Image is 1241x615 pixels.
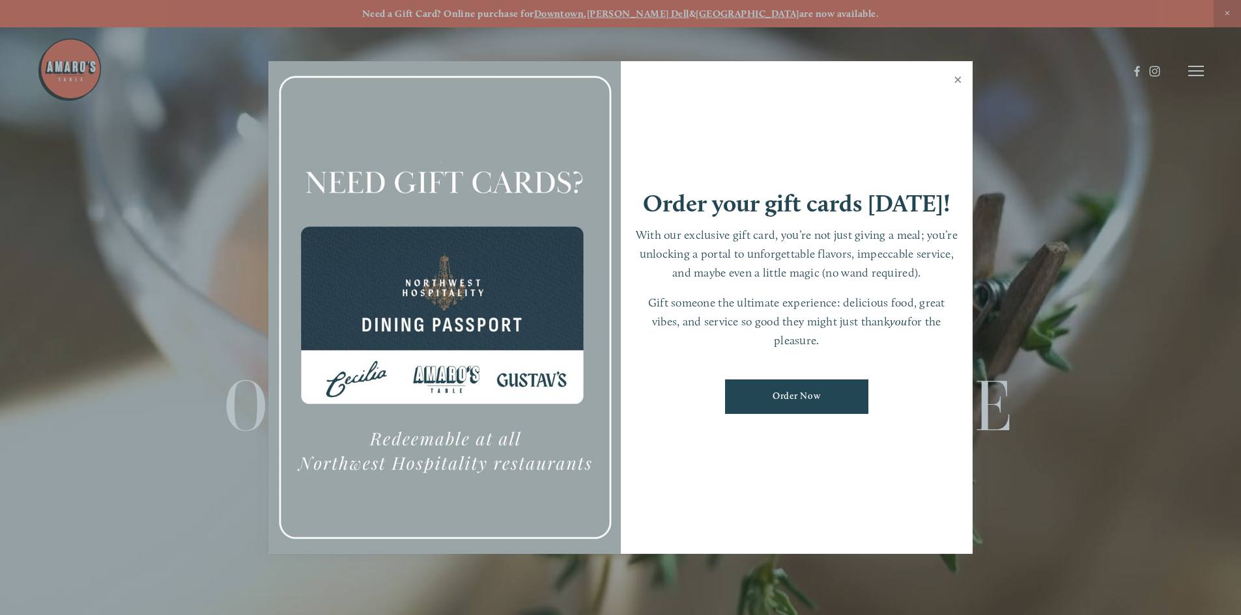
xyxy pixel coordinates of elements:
a: Close [945,63,971,100]
em: you [890,314,907,328]
p: With our exclusive gift card, you’re not just giving a meal; you’re unlocking a portal to unforge... [634,226,960,282]
a: Order Now [725,379,868,414]
p: Gift someone the ultimate experience: delicious food, great vibes, and service so good they might... [634,294,960,349]
h1: Order your gift cards [DATE]! [643,191,950,215]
